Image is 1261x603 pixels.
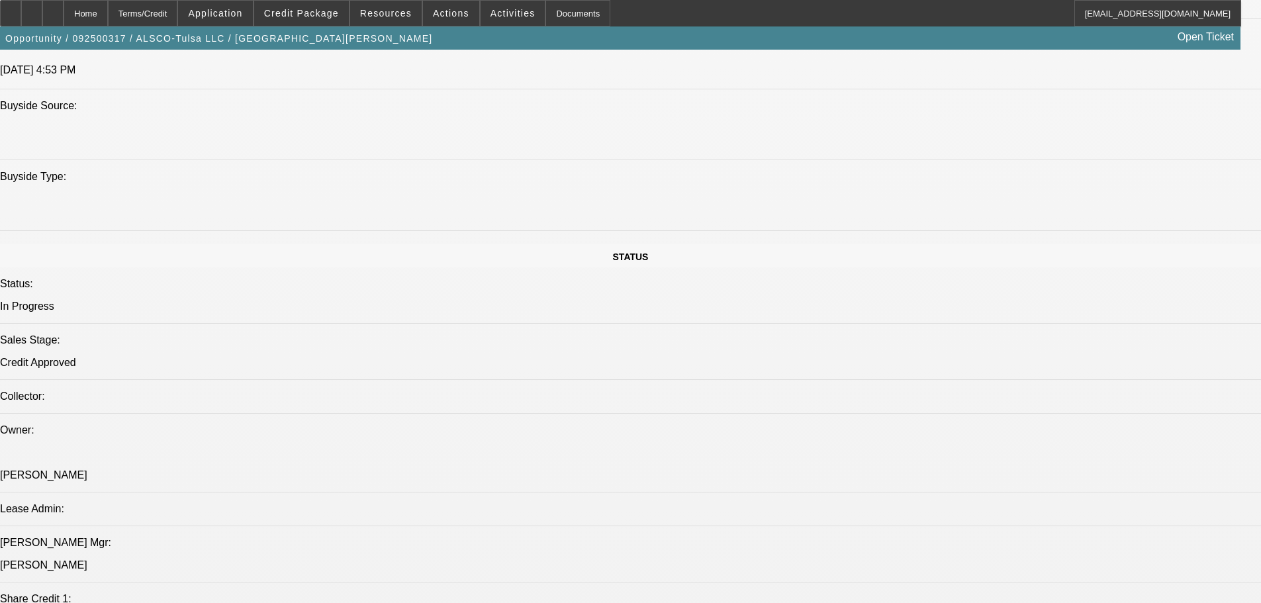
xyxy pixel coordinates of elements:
[360,8,412,19] span: Resources
[264,8,339,19] span: Credit Package
[1172,26,1239,48] a: Open Ticket
[613,252,649,262] span: STATUS
[254,1,349,26] button: Credit Package
[423,1,479,26] button: Actions
[350,1,422,26] button: Resources
[178,1,252,26] button: Application
[481,1,545,26] button: Activities
[188,8,242,19] span: Application
[490,8,536,19] span: Activities
[433,8,469,19] span: Actions
[5,33,432,44] span: Opportunity / 092500317 / ALSCO-Tulsa LLC / [GEOGRAPHIC_DATA][PERSON_NAME]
